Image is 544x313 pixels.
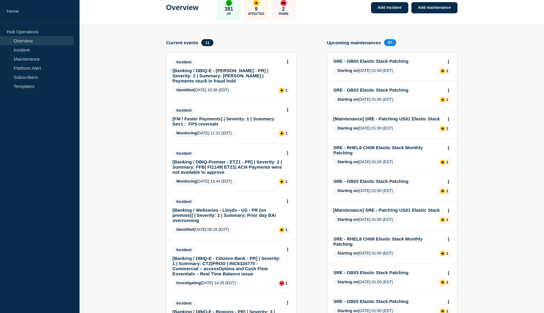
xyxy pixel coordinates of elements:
a: SRE - RHEL8 CH08 Elastic Stack Monthly Patching [333,145,443,155]
a: [Banking / DBIQ-E - Citizens Bank - PR] | Severity: 1 | Summary: CTZ|PROD | INC6334775 - Commerci... [172,256,282,276]
span: [DATE] 01:00 (EDT) [333,67,397,75]
div: affected [440,97,445,102]
span: [DATE] 01:00 (EDT) [333,96,397,104]
span: [DATE] 14:29 (EDT) [172,279,240,287]
span: Starting on [337,126,358,130]
span: Incident [172,246,195,253]
h4: Upcoming maintenances [327,40,381,45]
a: [Banking / DBIQ-E - [PERSON_NAME] - PR] | Severity: 2 | Summary: [PERSON_NAME] | Payments stuck i... [172,68,282,83]
span: Incident [172,150,195,157]
p: 1 [446,217,448,222]
p: 1 [446,251,448,256]
h1: Overview [166,3,199,12]
p: 2 [282,6,285,12]
span: [DATE] 01:00 (EDT) [333,158,397,166]
span: Monitoring [176,131,197,135]
span: Starting on [337,251,358,255]
p: 1 [446,280,448,284]
a: SRE - GB03 Elastic Stack Patching [333,59,443,64]
span: [DATE] 01:00 (EDT) [333,216,397,224]
span: Monitoring [176,179,197,183]
span: 11 [201,39,213,46]
div: affected [279,88,284,93]
span: Starting on [337,217,358,222]
a: Add incident [371,2,408,13]
a: SRE - GB03 Elastic Stack Patching [333,179,443,184]
span: [DATE] 11:12 (EDT) [172,130,236,137]
p: 1 [446,69,448,73]
div: down [279,281,284,286]
h4: Current events [166,40,198,45]
p: 1 [446,189,448,193]
a: Add maintenance [411,2,457,13]
span: Starting on [337,280,358,284]
p: 1 [285,227,287,232]
p: Affected [248,12,264,15]
p: Down [279,12,288,15]
div: affected [279,131,284,136]
span: [DATE] 01:00 (EDT) [333,125,397,133]
p: 1 [446,160,448,164]
a: SRE - RHEL8 CH08 Elastic Stack Monthly Patching [333,236,443,247]
div: affected [440,69,445,73]
div: affected [440,280,445,285]
span: [DATE] 10:38 (EDT) [172,86,233,94]
p: 9 [255,6,257,12]
span: Starting on [337,68,358,73]
span: Identified [176,88,194,92]
span: Incident [172,300,195,307]
a: SRE - GB03 Elastic Stack Patching [333,270,443,275]
p: 1 [285,131,287,136]
div: affected [440,251,445,256]
span: Incident [172,59,195,66]
p: 1 [285,88,287,93]
span: Starting on [337,188,358,193]
span: Incident [172,198,195,205]
span: Starting on [337,160,358,164]
a: SRE - GB03 Elastic Stack Patching [333,299,443,304]
div: affected [440,126,445,131]
p: 381 [225,6,233,12]
span: [DATE] 01:00 (EDT) [333,250,397,257]
span: [DATE] 13:44 (EDT) [172,178,236,186]
span: Starting on [337,308,358,313]
a: [FM / Faster Payments] | Severity: 1 | Summary: Sev1 : FPS reversals [172,116,282,126]
p: Up [227,12,231,15]
div: affected [279,227,284,232]
p: 1 [446,97,448,102]
a: [Maintenance] SRE - Patching US01 Elastic Stack [333,116,443,121]
span: [DATE] 06:16 (EDT) [172,226,233,234]
div: affected [440,189,445,194]
p: 1 [285,281,287,285]
p: 1 [446,126,448,131]
span: Investigating [176,281,201,285]
div: affected [440,160,445,165]
span: 37 [384,39,396,46]
span: Incident [172,107,195,114]
a: [Banking / Webseries - Lloyds - US - PR (on premise)] | Severity: 2 | Summary: Prior day BAI over... [172,207,282,223]
span: Starting on [337,97,358,102]
div: affected [440,217,445,222]
a: [Maintenance] SRE - Patching US01 Elastic Stack [333,207,443,213]
p: 1 [285,179,287,184]
div: affected [279,179,284,184]
a: [Banking / DBIQ-Premier - ETZ1 - PR] | Severity: 2 | Summary: FFB| FI1149| ETZ1| ACH Payments wer... [172,159,282,175]
span: [DATE] 01:00 (EDT) [333,278,397,286]
a: SRE - GB03 Elastic Stack Patching [333,87,443,93]
span: [DATE] 01:00 (EDT) [333,187,397,195]
span: Identified [176,227,194,232]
